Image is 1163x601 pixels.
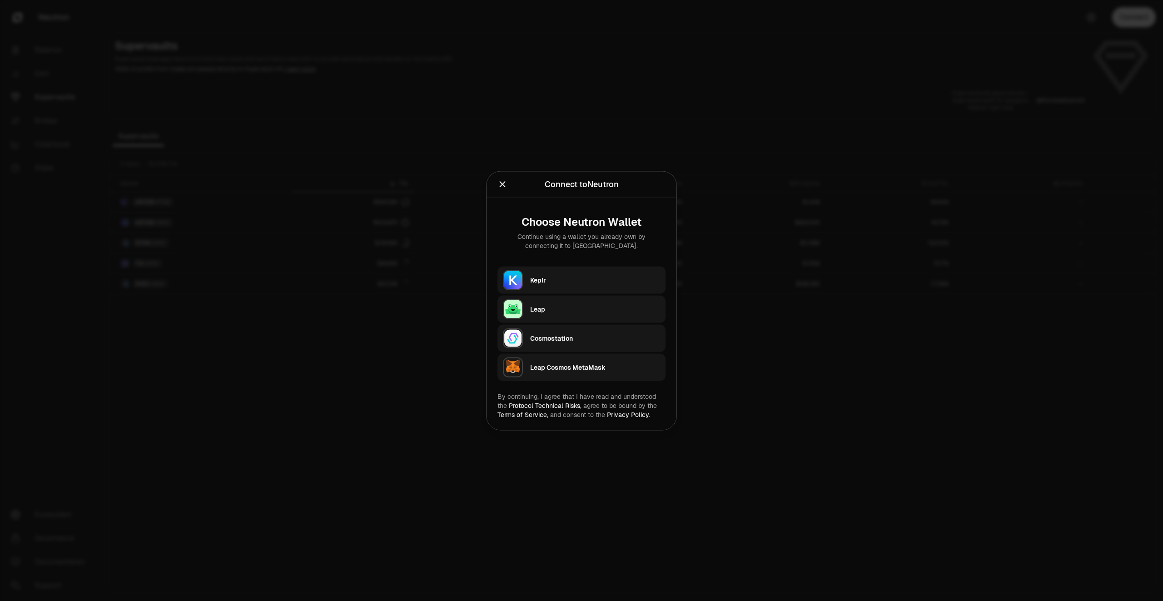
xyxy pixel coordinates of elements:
div: Cosmostation [530,333,660,343]
button: Leap Cosmos MetaMaskLeap Cosmos MetaMask [497,353,666,381]
a: Protocol Technical Risks, [509,401,581,409]
div: By continuing, I agree that I have read and understood the agree to be bound by the and consent t... [497,392,666,419]
div: Continue using a wallet you already own by connecting it to [GEOGRAPHIC_DATA]. [505,232,658,250]
button: LeapLeap [497,295,666,323]
img: Cosmostation [503,328,523,348]
div: Leap Cosmos MetaMask [530,363,660,372]
a: Privacy Policy. [607,410,650,418]
button: Close [497,178,507,190]
button: KeplrKeplr [497,266,666,293]
img: Keplr [503,270,523,290]
img: Leap [503,299,523,319]
a: Terms of Service, [497,410,548,418]
div: Leap [530,304,660,313]
div: Choose Neutron Wallet [505,215,658,228]
img: Leap Cosmos MetaMask [503,357,523,377]
div: Connect to Neutron [545,178,619,190]
button: CosmostationCosmostation [497,324,666,352]
div: Keplr [530,275,660,284]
